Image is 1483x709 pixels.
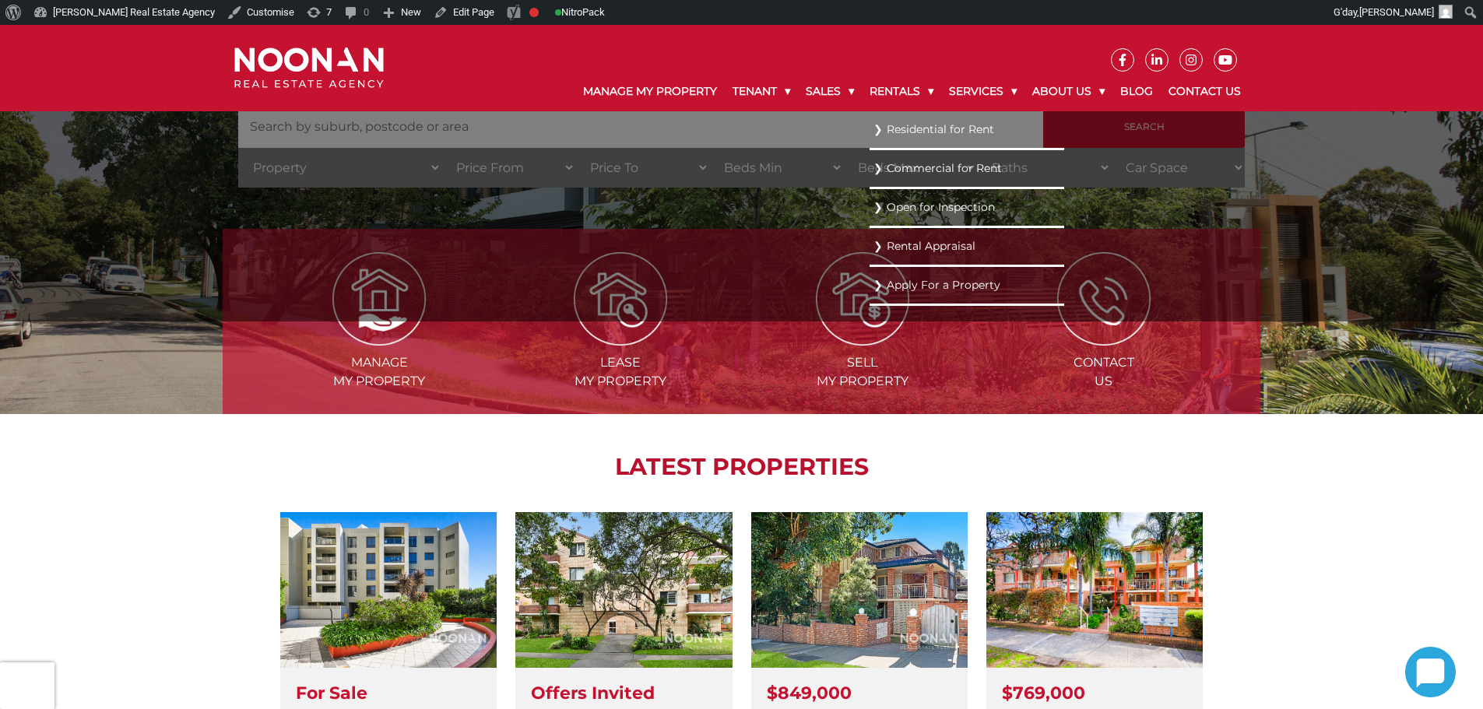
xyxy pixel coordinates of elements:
a: Services [941,72,1024,111]
a: Tenant [725,72,798,111]
span: Sell my Property [743,353,982,391]
a: Lease my property Leasemy Property [501,290,740,388]
span: [PERSON_NAME] [1359,6,1434,18]
a: Manage my Property Managemy Property [260,290,498,388]
span: Manage my Property [260,353,498,391]
a: Rental Appraisal [873,236,1060,257]
a: Apply For a Property [873,275,1060,296]
a: Sell my property Sellmy Property [743,290,982,388]
a: Contact Us [1161,72,1249,111]
h2: LATEST PROPERTIES [262,453,1221,481]
a: Blog [1112,72,1161,111]
a: Commercial for Rent [873,158,1060,179]
span: Lease my Property [501,353,740,391]
a: ICONS ContactUs [985,290,1223,388]
div: Focus keyphrase not set [529,8,539,17]
a: Open for Inspection [873,197,1060,218]
a: About Us [1024,72,1112,111]
a: Rentals [862,72,941,111]
a: Manage My Property [575,72,725,111]
span: Contact Us [985,353,1223,391]
a: Residential for Rent [873,119,1060,140]
img: Noonan Real Estate Agency [234,47,384,89]
a: Sales [798,72,862,111]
